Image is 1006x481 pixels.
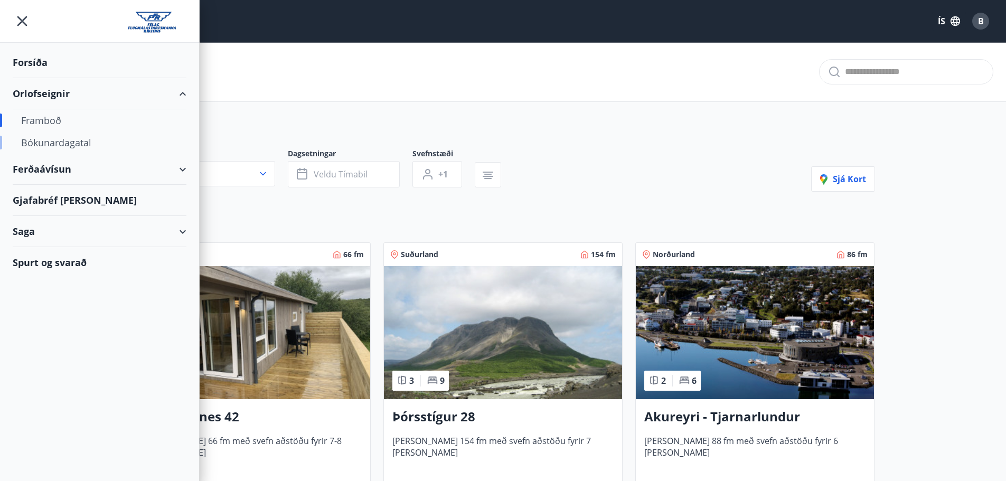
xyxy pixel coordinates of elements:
div: Ferðaávísun [13,154,186,185]
button: Sjá kort [811,166,875,192]
span: [PERSON_NAME] 66 fm með svefn aðstöðu fyrir 7-8 [PERSON_NAME] [140,435,362,470]
span: 9 [440,375,445,386]
span: Norðurland [653,249,695,260]
span: 86 fm [847,249,868,260]
img: Paella dish [384,266,622,399]
span: 6 [692,375,697,386]
span: [PERSON_NAME] 154 fm með svefn aðstöðu fyrir 7 [PERSON_NAME] [392,435,614,470]
span: Veldu tímabil [314,168,368,180]
div: Gjafabréf [PERSON_NAME] [13,185,186,216]
span: Suðurland [401,249,438,260]
button: B [968,8,993,34]
div: Bókunardagatal [21,131,178,154]
button: menu [13,12,32,31]
div: Orlofseignir [13,78,186,109]
button: Allt [131,161,275,186]
img: Paella dish [132,266,370,399]
button: +1 [412,161,462,187]
span: Svefnstæði [412,148,475,161]
span: +1 [438,168,448,180]
h3: Munaðarnes 42 [140,408,362,427]
span: 3 [409,375,414,386]
h3: Akureyri - Tjarnarlundur [644,408,866,427]
div: Saga [13,216,186,247]
span: 2 [661,375,666,386]
div: Framboð [21,109,178,131]
span: [PERSON_NAME] 88 fm með svefn aðstöðu fyrir 6 [PERSON_NAME] [644,435,866,470]
img: union_logo [128,12,186,33]
span: 154 fm [591,249,616,260]
span: 66 fm [343,249,364,260]
h3: Þórsstígur 28 [392,408,614,427]
button: ÍS [932,12,966,31]
span: Dagsetningar [288,148,412,161]
button: Veldu tímabil [288,161,400,187]
span: Svæði [131,148,288,161]
img: Paella dish [636,266,874,399]
div: Spurt og svarað [13,247,186,278]
span: B [978,15,984,27]
span: Sjá kort [820,173,866,185]
div: Forsíða [13,47,186,78]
